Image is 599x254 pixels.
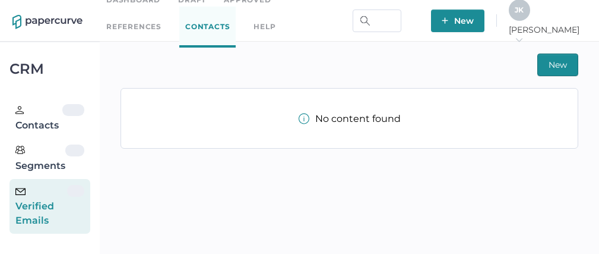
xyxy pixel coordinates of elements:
span: [PERSON_NAME] [509,24,587,46]
div: Segments [15,145,65,173]
div: CRM [9,64,90,74]
button: New [431,10,484,32]
img: email-icon-black.c777dcea.svg [15,188,26,195]
span: New [549,54,567,76]
span: New [442,10,474,32]
span: J K [515,5,524,14]
div: Verified Emails [15,185,67,228]
div: Contacts [15,104,62,133]
i: arrow_right [515,36,523,44]
img: info-tooltip-active.a952ecf1.svg [299,113,309,124]
div: No content found [299,113,401,124]
img: papercurve-logo-colour.7244d18c.svg [12,15,83,29]
a: Contacts [179,7,236,48]
img: segments.b9481e3d.svg [15,145,25,155]
input: Search Workspace [353,10,401,32]
img: plus-white.e19ec114.svg [442,17,448,24]
img: search.bf03fe8b.svg [360,16,370,26]
button: New [537,54,578,76]
img: person.20a629c4.svg [15,106,24,114]
a: References [106,20,161,33]
div: help [253,20,275,33]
